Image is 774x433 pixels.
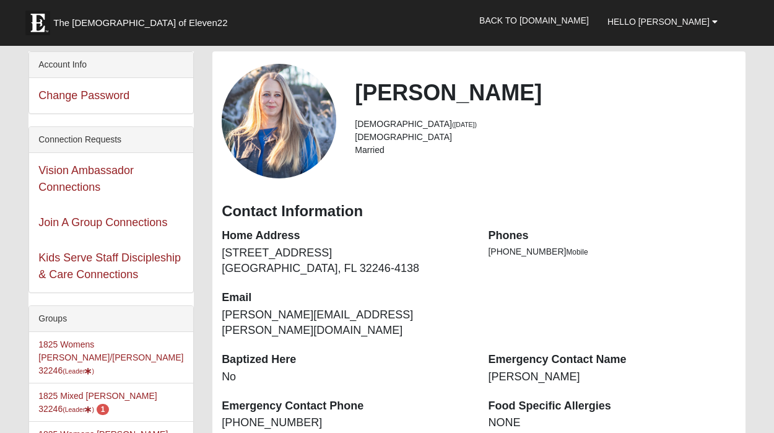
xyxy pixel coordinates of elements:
[38,391,157,414] a: 1825 Mixed [PERSON_NAME] 32246(Leader) 1
[222,64,336,178] a: View Fullsize Photo
[25,11,50,35] img: Eleven22 logo
[222,398,469,414] dt: Emergency Contact Phone
[222,245,469,277] dd: [STREET_ADDRESS] [GEOGRAPHIC_DATA], FL 32246-4138
[607,17,710,27] span: Hello [PERSON_NAME]
[566,248,588,256] span: Mobile
[222,203,736,221] h3: Contact Information
[222,307,469,339] dd: [PERSON_NAME][EMAIL_ADDRESS][PERSON_NAME][DOMAIN_NAME]
[63,406,94,413] small: (Leader )
[488,398,736,414] dt: Food Specific Allergies
[488,352,736,368] dt: Emergency Contact Name
[488,228,736,244] dt: Phones
[355,131,736,144] li: [DEMOGRAPHIC_DATA]
[29,127,193,153] div: Connection Requests
[488,245,736,258] li: [PHONE_NUMBER]
[355,79,736,106] h2: [PERSON_NAME]
[53,17,227,29] span: The [DEMOGRAPHIC_DATA] of Eleven22
[19,4,267,35] a: The [DEMOGRAPHIC_DATA] of Eleven22
[222,369,469,385] dd: No
[38,89,129,102] a: Change Password
[38,164,134,193] a: Vision Ambassador Connections
[470,5,598,36] a: Back to [DOMAIN_NAME]
[598,6,727,37] a: Hello [PERSON_NAME]
[355,144,736,157] li: Married
[63,367,94,375] small: (Leader )
[38,339,183,375] a: 1825 Womens [PERSON_NAME]/[PERSON_NAME] 32246(Leader)
[355,118,736,131] li: [DEMOGRAPHIC_DATA]
[452,121,477,128] small: ([DATE])
[222,352,469,368] dt: Baptized Here
[222,228,469,244] dt: Home Address
[29,52,193,78] div: Account Info
[97,404,110,415] span: number of pending members
[488,369,736,385] dd: [PERSON_NAME]
[38,216,167,229] a: Join A Group Connections
[29,306,193,332] div: Groups
[38,251,181,281] a: Kids Serve Staff Discipleship & Care Connections
[222,290,469,306] dt: Email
